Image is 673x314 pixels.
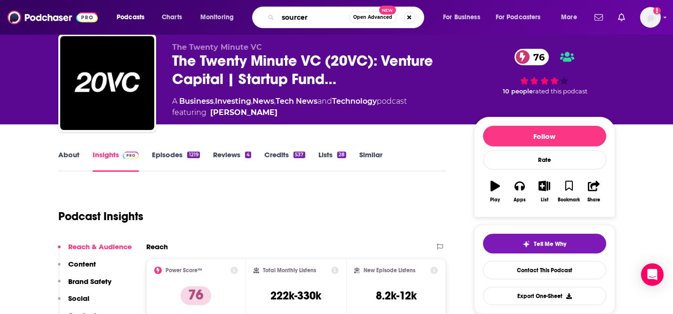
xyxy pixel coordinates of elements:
[68,277,111,286] p: Brand Safety
[558,197,580,203] div: Bookmark
[214,97,215,106] span: ,
[68,260,96,268] p: Content
[640,7,661,28] img: User Profile
[561,11,577,24] span: More
[587,197,600,203] div: Share
[264,150,305,172] a: Credits537
[110,10,157,25] button: open menu
[68,294,89,303] p: Social
[253,97,274,106] a: News
[215,97,251,106] a: Investing
[210,107,277,118] a: Harry Stebbings
[68,242,132,251] p: Reach & Audience
[483,126,606,146] button: Follow
[524,49,549,65] span: 76
[640,7,661,28] span: Logged in as TrevorC
[270,289,321,303] h3: 222k-330k
[581,175,606,208] button: Share
[152,150,199,172] a: Episodes1219
[436,10,492,25] button: open menu
[332,97,377,106] a: Technology
[318,150,346,172] a: Lists28
[117,11,144,24] span: Podcasts
[263,267,316,274] h2: Total Monthly Listens
[146,242,168,251] h2: Reach
[591,9,607,25] a: Show notifications dropdown
[166,267,202,274] h2: Power Score™
[162,11,182,24] span: Charts
[317,97,332,106] span: and
[496,11,541,24] span: For Podcasters
[293,152,305,158] div: 537
[58,260,96,277] button: Content
[541,197,548,203] div: List
[274,97,276,106] span: ,
[483,150,606,169] div: Rate
[60,36,154,130] img: The Twenty Minute VC (20VC): Venture Capital | Startup Funding | The Pitch
[181,286,211,305] p: 76
[443,11,480,24] span: For Business
[156,10,188,25] a: Charts
[490,197,500,203] div: Play
[641,263,664,286] div: Open Intercom Messenger
[653,7,661,15] svg: Add a profile image
[533,88,587,95] span: rated this podcast
[213,150,251,172] a: Reviews4
[515,49,549,65] a: 76
[58,209,143,223] h1: Podcast Insights
[532,175,556,208] button: List
[640,7,661,28] button: Show profile menu
[187,152,199,158] div: 1219
[172,43,262,52] span: The Twenty Minute VC
[172,107,407,118] span: featuring
[376,289,417,303] h3: 8.2k-12k
[364,267,415,274] h2: New Episode Listens
[179,97,214,106] a: Business
[278,10,349,25] input: Search podcasts, credits, & more...
[276,97,317,106] a: Tech News
[8,8,98,26] img: Podchaser - Follow, Share and Rate Podcasts
[483,175,507,208] button: Play
[58,277,111,294] button: Brand Safety
[557,175,581,208] button: Bookmark
[200,11,234,24] span: Monitoring
[483,261,606,279] a: Contact This Podcast
[554,10,589,25] button: open menu
[507,175,532,208] button: Apps
[353,15,392,20] span: Open Advanced
[359,150,382,172] a: Similar
[93,150,139,172] a: InsightsPodchaser Pro
[483,234,606,253] button: tell me why sparkleTell Me Why
[503,88,533,95] span: 10 people
[251,97,253,106] span: ,
[349,12,396,23] button: Open AdvancedNew
[172,96,407,118] div: A podcast
[58,294,89,311] button: Social
[337,152,346,158] div: 28
[514,197,526,203] div: Apps
[523,240,530,248] img: tell me why sparkle
[123,152,139,159] img: Podchaser Pro
[58,150,79,172] a: About
[483,287,606,305] button: Export One-Sheet
[474,43,615,101] div: 76 10 peoplerated this podcast
[614,9,629,25] a: Show notifications dropdown
[245,152,251,158] div: 4
[490,10,554,25] button: open menu
[261,7,433,28] div: Search podcasts, credits, & more...
[534,240,566,248] span: Tell Me Why
[58,242,132,260] button: Reach & Audience
[379,6,396,15] span: New
[194,10,246,25] button: open menu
